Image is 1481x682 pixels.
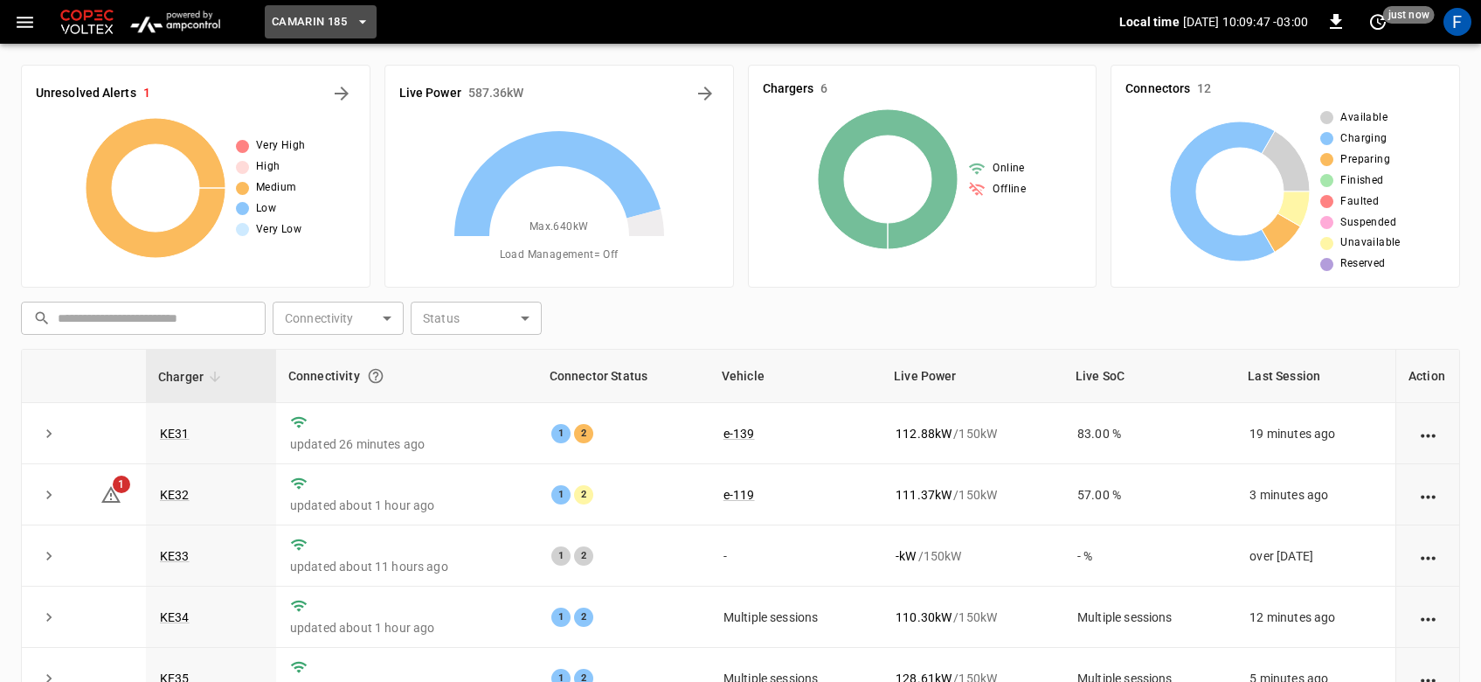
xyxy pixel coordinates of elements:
div: 2 [574,546,593,566]
p: updated about 1 hour ago [290,619,523,637]
span: Finished [1340,172,1383,190]
span: Very Low [256,221,301,239]
button: expand row [36,604,62,630]
td: 3 minutes ago [1235,464,1395,525]
p: updated about 11 hours ago [290,558,523,575]
td: Multiple sessions [709,587,882,648]
div: 1 [551,608,571,627]
span: Preparing [1340,151,1390,169]
th: Connector Status [537,350,709,403]
span: Low [256,200,276,218]
span: Charging [1340,130,1387,148]
span: Charger [158,366,226,387]
div: action cell options [1417,609,1439,626]
div: action cell options [1417,486,1439,504]
h6: 12 [1197,80,1211,99]
span: Suspended [1340,214,1396,232]
th: Live Power [882,350,1063,403]
td: over [DATE] [1235,525,1395,587]
div: 1 [551,485,571,505]
a: e-119 [723,488,755,502]
img: ampcontrol.io logo [124,5,226,38]
th: Action [1395,350,1459,403]
div: action cell options [1417,425,1439,442]
td: 57.00 % [1063,464,1235,525]
h6: Unresolved Alerts [36,84,136,103]
button: expand row [36,421,62,447]
div: / 150 kW [896,609,1049,626]
img: Customer Logo [57,5,117,38]
button: Camarin 185 [265,5,377,39]
span: 1 [113,476,130,493]
span: Reserved [1340,255,1385,273]
span: Online [993,160,1024,177]
p: - kW [896,547,916,565]
td: 83.00 % [1063,403,1235,464]
span: Faulted [1340,193,1379,211]
h6: 587.36 kW [468,84,524,103]
span: Max. 640 kW [529,219,589,236]
span: Offline [993,181,1026,198]
span: just now [1383,6,1435,24]
th: Last Session [1235,350,1395,403]
p: [DATE] 10:09:47 -03:00 [1183,13,1308,31]
p: 111.37 kW [896,486,952,504]
div: 2 [574,485,593,505]
a: 1 [100,486,121,500]
p: 110.30 kW [896,609,952,626]
a: KE33 [160,549,190,563]
th: Live SoC [1063,350,1235,403]
div: 1 [551,546,571,566]
span: Available [1340,109,1388,127]
div: Connectivity [288,360,525,392]
h6: Live Power [399,84,461,103]
a: e-139 [723,427,755,441]
button: Energy Overview [691,80,719,108]
h6: 6 [820,80,827,99]
a: KE31 [160,427,190,441]
button: expand row [36,482,62,508]
h6: 1 [143,84,150,103]
p: updated 26 minutes ago [290,435,523,453]
button: All Alerts [328,80,356,108]
td: 12 minutes ago [1235,587,1395,648]
div: profile-icon [1443,8,1471,36]
span: Very High [256,137,306,155]
div: action cell options [1417,547,1439,565]
th: Vehicle [709,350,882,403]
button: set refresh interval [1364,8,1392,36]
div: / 150 kW [896,547,1049,565]
p: Local time [1119,13,1180,31]
span: High [256,158,280,176]
span: Camarin 185 [272,12,347,32]
h6: Connectors [1125,80,1190,99]
td: - [709,525,882,587]
p: updated about 1 hour ago [290,497,523,514]
td: 19 minutes ago [1235,403,1395,464]
div: / 150 kW [896,425,1049,442]
span: Medium [256,179,296,197]
span: Load Management = Off [500,247,619,264]
h6: Chargers [763,80,814,99]
a: KE34 [160,610,190,624]
button: Connection between the charger and our software. [360,360,391,392]
button: expand row [36,543,62,569]
div: 1 [551,424,571,443]
td: Multiple sessions [1063,587,1235,648]
div: 2 [574,424,593,443]
div: 2 [574,608,593,627]
td: - % [1063,525,1235,587]
div: / 150 kW [896,486,1049,504]
span: Unavailable [1340,234,1400,252]
p: 112.88 kW [896,425,952,442]
a: KE32 [160,488,190,502]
